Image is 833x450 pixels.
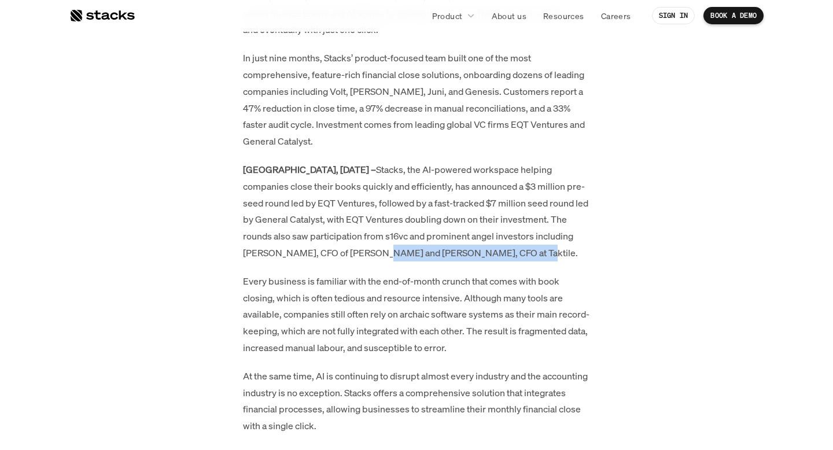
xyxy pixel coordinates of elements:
p: In just nine months, Stacks’ product-focused team built one of the most comprehensive, feature-ri... [243,50,590,150]
p: Every business is familiar with the end-of-month crunch that comes with book closing, which is of... [243,273,590,356]
p: Careers [601,10,631,22]
p: SIGN IN [659,12,688,20]
strong: [GEOGRAPHIC_DATA], [DATE] – [243,163,376,176]
a: SIGN IN [652,7,695,24]
p: About us [492,10,526,22]
p: BOOK A DEMO [710,12,757,20]
a: Privacy Policy [137,220,187,228]
a: Careers [594,5,638,26]
p: At the same time, AI is continuing to disrupt almost every industry and the accounting industry i... [243,368,590,434]
a: About us [485,5,533,26]
a: BOOK A DEMO [703,7,764,24]
a: Resources [536,5,591,26]
p: Resources [543,10,584,22]
p: Stacks, the AI-powered workspace helping companies close their books quickly and efficiently, has... [243,161,590,261]
p: Product [432,10,463,22]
